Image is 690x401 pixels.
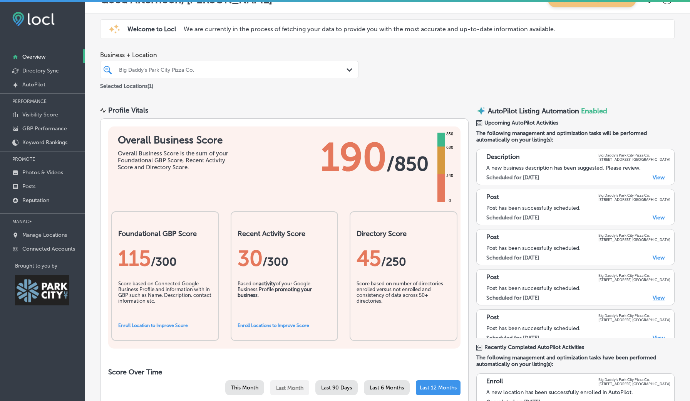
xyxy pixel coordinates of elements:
p: Visibility Score [22,111,58,118]
a: View [653,214,665,221]
div: Based on of your Google Business Profile . [238,281,332,319]
a: Enroll Locations to Improve Score [238,323,309,328]
p: Posts [22,183,35,190]
p: GBP Performance [22,125,67,132]
span: Last 90 Days [321,384,352,391]
p: AutoPilot Listing Automation [488,107,579,115]
div: 30 [238,246,332,271]
div: 45 [357,246,451,271]
img: fda3e92497d09a02dc62c9cd864e3231.png [12,12,55,26]
p: Post [486,233,499,242]
p: Reputation [22,197,49,204]
p: Big Daddy's Park City Pizza Co. [598,313,670,318]
p: [STREET_ADDRESS] [GEOGRAPHIC_DATA] [598,238,670,242]
p: Directory Sync [22,67,59,74]
span: The following management and optimization tasks have been performed automatically on your listing... [476,354,675,367]
span: 190 [321,134,387,180]
p: [STREET_ADDRESS] [GEOGRAPHIC_DATA] [598,318,670,322]
div: Profile Vitals [108,106,148,115]
span: Enabled [581,107,607,115]
span: Last Month [276,385,303,391]
span: Business + Location [100,51,358,59]
p: Brought to you by [15,263,85,269]
span: / 300 [151,255,177,269]
p: Big Daddy's Park City Pizza Co. [598,273,670,278]
span: Last 6 Months [370,384,404,391]
div: Big Daddy's Park City Pizza Co. [119,66,347,73]
a: View [653,335,665,341]
span: /250 [381,255,406,269]
div: Post has been successfully scheduled. [486,205,670,211]
p: [STREET_ADDRESS] [GEOGRAPHIC_DATA] [598,382,670,386]
p: [STREET_ADDRESS] [GEOGRAPHIC_DATA] [598,197,670,202]
p: Connected Accounts [22,246,75,252]
h1: Overall Business Score [118,134,233,146]
p: Enroll [486,377,503,386]
span: Upcoming AutoPilot Activities [484,120,558,126]
p: Description [486,153,520,162]
div: Score based on Connected Google Business Profile and information with in GBP such as Name, Descri... [118,281,212,319]
span: The following management and optimization tasks will be performed automatically on your listing(s): [476,130,675,143]
p: Manage Locations [22,232,67,238]
div: 340 [445,173,455,179]
span: / 850 [387,152,429,175]
p: AutoPilot [22,81,45,88]
p: We are currently in the process of fetching your data to provide you with the most accurate and u... [184,25,555,33]
label: Scheduled for [DATE] [486,254,539,261]
span: Welcome to Locl [127,25,176,33]
div: Post has been successfully scheduled. [486,245,670,251]
label: Scheduled for [DATE] [486,174,539,181]
label: Scheduled for [DATE] [486,295,539,301]
a: View [653,174,665,181]
b: activity [259,281,276,286]
h2: Score Over Time [108,368,461,376]
img: Park City [15,275,69,305]
p: [STREET_ADDRESS] [GEOGRAPHIC_DATA] [598,278,670,282]
p: Big Daddy's Park City Pizza Co. [598,377,670,382]
div: 680 [445,145,455,151]
a: View [653,254,665,261]
p: Big Daddy's Park City Pizza Co. [598,193,670,197]
div: Overall Business Score is the sum of your Foundational GBP Score, Recent Activity Score and Direc... [118,150,233,171]
div: 0 [447,198,452,204]
div: Score based on number of directories enrolled versus not enrolled and consistency of data across ... [357,281,451,319]
p: Post [486,193,499,202]
p: Photos & Videos [22,169,63,176]
p: Big Daddy's Park City Pizza Co. [598,233,670,238]
div: 115 [118,246,212,271]
b: promoting your business [238,286,312,298]
p: Post [486,313,499,322]
span: Recently Completed AutoPilot Activities [484,344,584,350]
p: [STREET_ADDRESS] [GEOGRAPHIC_DATA] [598,157,670,162]
h2: Recent Activity Score [238,229,332,238]
span: This Month [231,384,258,391]
p: Selected Locations ( 1 ) [100,80,153,89]
a: Enroll Location to Improve Score [118,323,188,328]
div: Post has been successfully scheduled. [486,325,670,332]
span: Last 12 Months [420,384,457,391]
p: Keyword Rankings [22,139,67,146]
div: A new business description has been suggested. Please review. [486,165,670,171]
p: Big Daddy's Park City Pizza Co. [598,153,670,157]
div: Post has been successfully scheduled. [486,285,670,291]
div: 850 [445,131,455,137]
img: autopilot-icon [476,106,486,116]
span: /300 [263,255,288,269]
h2: Directory Score [357,229,451,238]
a: View [653,295,665,301]
h2: Foundational GBP Score [118,229,212,238]
p: Overview [22,54,45,60]
label: Scheduled for [DATE] [486,335,539,341]
label: Scheduled for [DATE] [486,214,539,221]
p: Post [486,273,499,282]
div: A new location has been successfully enrolled in AutoPilot. [486,389,670,396]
